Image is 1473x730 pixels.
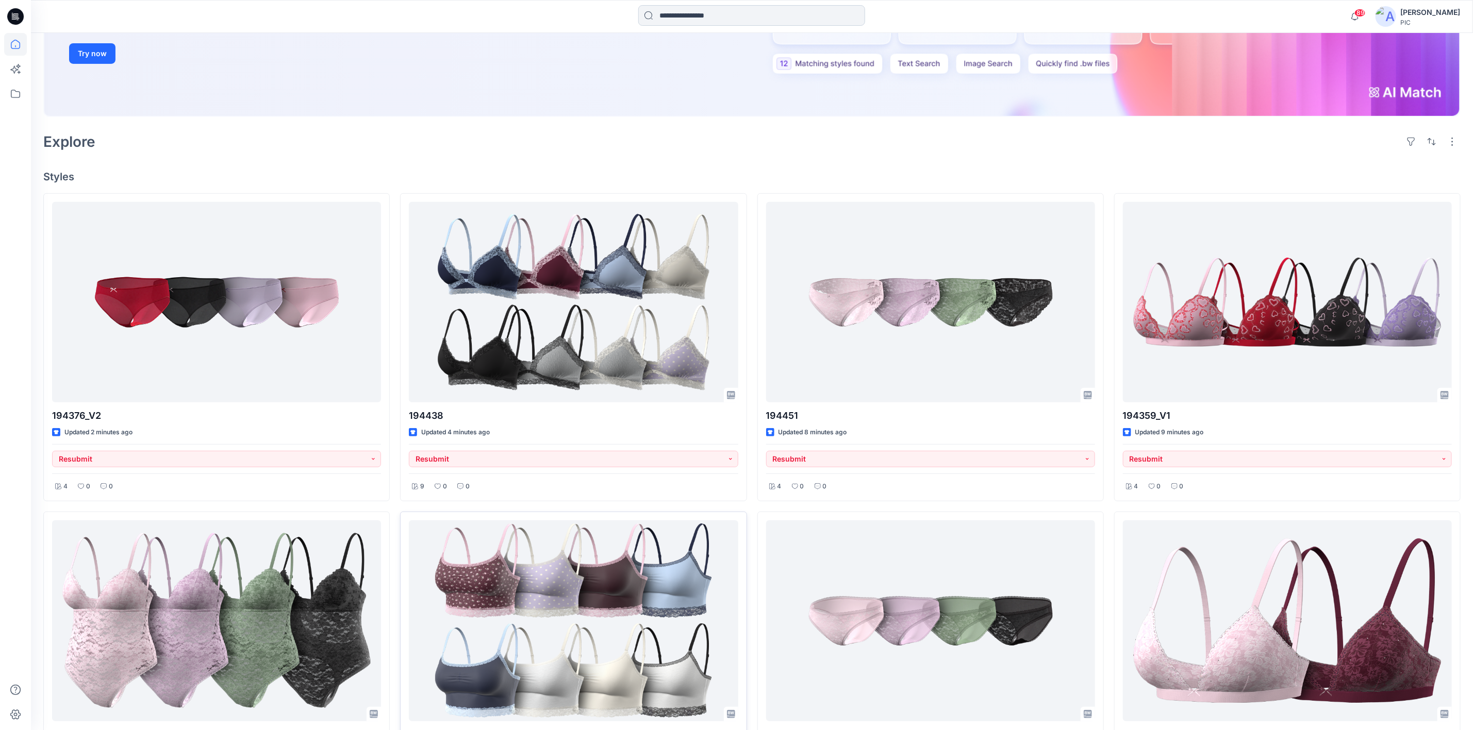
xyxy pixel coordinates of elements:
button: Try now [69,43,115,64]
p: 4 [1134,481,1138,492]
span: 89 [1354,9,1366,17]
p: Updated 8 minutes ago [779,427,847,438]
p: 0 [109,481,113,492]
h2: Explore [43,133,95,150]
a: 194379_V1 [409,520,738,721]
a: 194373 V2 [766,520,1095,721]
p: 194376_V2 [52,409,381,423]
div: [PERSON_NAME] [1400,6,1460,19]
img: avatar [1376,6,1396,27]
p: 0 [1180,481,1184,492]
p: 0 [466,481,470,492]
p: Updated 2 minutes ago [64,427,133,438]
a: 194376_V2 [52,202,381,402]
p: 4 [777,481,782,492]
p: 4 [63,481,68,492]
p: 0 [1157,481,1161,492]
a: 194427 [52,520,381,721]
p: 194438 [409,409,738,423]
p: 0 [823,481,827,492]
p: 194451 [766,409,1095,423]
p: Updated 4 minutes ago [421,427,490,438]
a: 194451 [766,202,1095,402]
p: 9 [420,481,424,492]
p: 194359_V1 [1123,409,1452,423]
p: Updated 9 minutes ago [1135,427,1204,438]
h4: Styles [43,171,1461,183]
a: 194438 [409,202,738,402]
p: 0 [86,481,90,492]
a: 100543 [1123,520,1452,721]
p: 0 [443,481,447,492]
a: 194359_V1 [1123,202,1452,402]
p: 0 [800,481,804,492]
div: PIC [1400,19,1460,26]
